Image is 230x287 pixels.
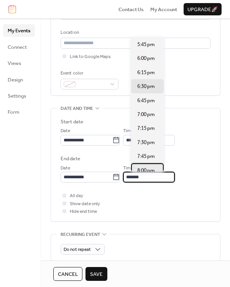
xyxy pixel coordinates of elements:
span: 6:45 pm [137,97,155,105]
button: Upgrade🚀 [184,3,222,15]
span: 6:00 pm [137,55,155,62]
span: Contact Us [118,6,144,13]
span: All day [70,192,83,200]
span: Connect [8,43,27,51]
span: My Account [150,6,177,13]
span: Settings [8,92,26,100]
a: Form [3,106,35,118]
div: Event color [61,70,117,77]
span: 6:15 pm [137,69,155,76]
a: My Events [3,24,35,36]
span: 6:30 pm [137,83,155,90]
span: 7:00 pm [137,111,155,118]
span: My Events [8,27,30,35]
span: Design [8,76,23,84]
a: Connect [3,41,35,53]
span: Save [90,270,103,278]
span: Upgrade 🚀 [187,6,218,13]
span: Link to Google Maps [70,53,111,61]
div: Location [61,29,209,36]
div: End date [61,155,80,163]
span: Show date only [70,200,100,208]
button: Cancel [53,267,82,281]
div: Start date [61,118,83,126]
a: My Account [150,5,177,13]
span: Date [61,127,70,135]
a: Design [3,73,35,86]
span: 7:45 pm [137,153,155,160]
span: 5:45 pm [137,41,155,48]
span: Cancel [58,270,78,278]
span: Do not repeat [64,245,91,254]
span: Hide end time [70,208,97,216]
img: logo [8,5,16,13]
a: Views [3,57,35,69]
span: 7:15 pm [137,124,155,132]
span: 8:00 pm [137,167,155,174]
span: Recurring event [61,231,100,238]
span: Time [123,127,133,135]
button: Save [85,267,107,281]
span: Views [8,60,21,67]
span: Form [8,108,20,116]
a: Contact Us [118,5,144,13]
span: Date [61,164,70,172]
span: Date and time [61,105,93,113]
a: Settings [3,90,35,102]
span: 7:30 pm [137,139,155,146]
span: Time [123,164,133,172]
